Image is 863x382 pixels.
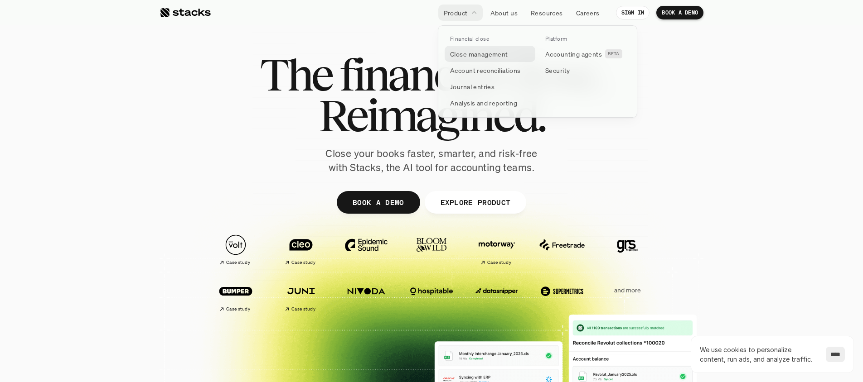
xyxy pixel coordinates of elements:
[319,95,545,136] span: Reimagined.
[440,196,510,209] p: EXPLORE PRODUCT
[599,286,655,294] p: and more
[545,66,570,75] p: Security
[445,78,535,95] a: Journal entries
[540,46,630,62] a: Accounting agentsBETA
[445,95,535,111] a: Analysis and reporting
[353,196,404,209] p: BOOK A DEMO
[576,8,600,18] p: Careers
[318,147,545,175] p: Close your books faster, smarter, and risk-free with Stacks, the AI tool for accounting teams.
[208,230,264,269] a: Case study
[469,230,525,269] a: Case study
[616,6,650,19] a: SIGN IN
[571,5,605,21] a: Careers
[450,98,517,108] p: Analysis and reporting
[450,36,489,42] p: Financial close
[424,191,526,214] a: EXPLORE PRODUCT
[531,8,563,18] p: Resources
[545,36,567,42] p: Platform
[260,54,332,95] span: The
[621,10,645,16] p: SIGN IN
[545,49,602,59] p: Accounting agents
[273,276,329,315] a: Case study
[450,66,521,75] p: Account reconciliations
[226,306,250,312] h2: Case study
[450,49,508,59] p: Close management
[339,54,496,95] span: financial
[291,260,315,265] h2: Case study
[337,191,420,214] a: BOOK A DEMO
[445,62,535,78] a: Account reconciliations
[485,5,523,21] a: About us
[450,82,495,91] p: Journal entries
[444,8,468,18] p: Product
[445,46,535,62] a: Close management
[662,10,698,16] p: BOOK A DEMO
[656,6,703,19] a: BOOK A DEMO
[490,8,518,18] p: About us
[273,230,329,269] a: Case study
[107,210,147,216] a: Privacy Policy
[525,5,568,21] a: Resources
[608,51,620,57] h2: BETA
[487,260,511,265] h2: Case study
[540,62,630,78] a: Security
[208,276,264,315] a: Case study
[226,260,250,265] h2: Case study
[291,306,315,312] h2: Case study
[700,345,817,364] p: We use cookies to personalize content, run ads, and analyze traffic.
